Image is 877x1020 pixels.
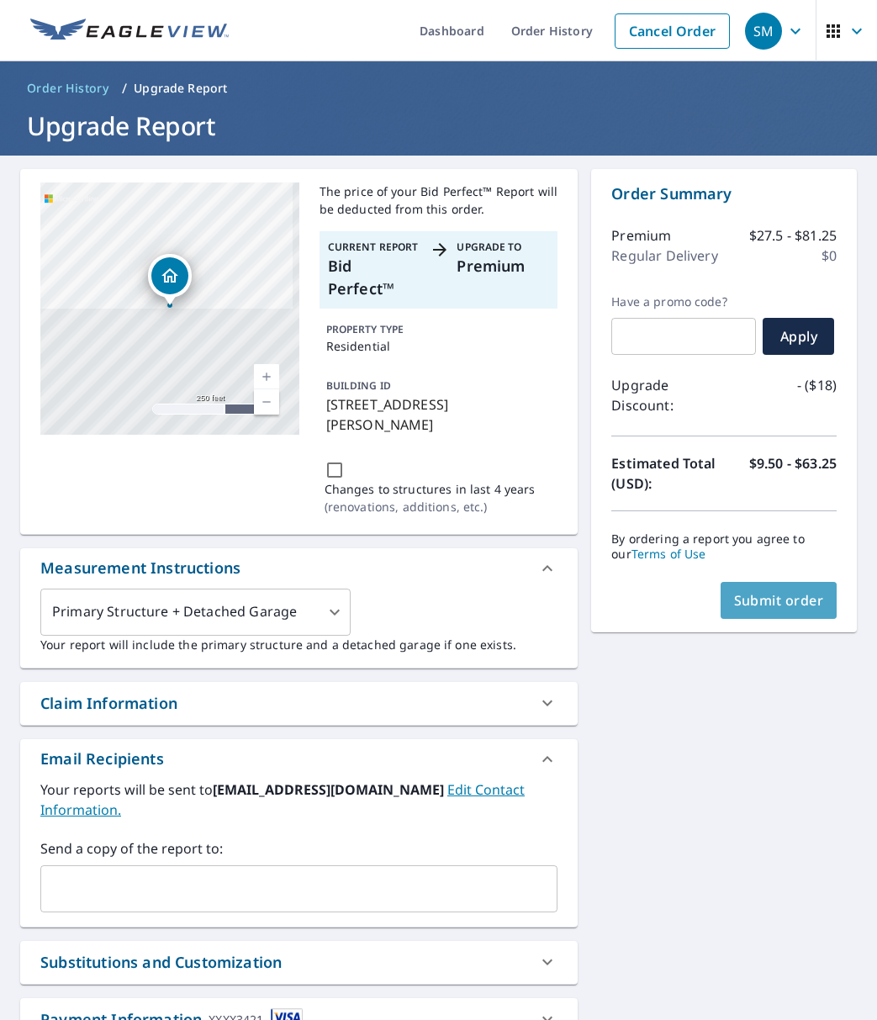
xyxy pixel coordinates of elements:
[611,453,724,494] p: Estimated Total (USD):
[40,636,557,653] p: Your report will include the primary structure and a detached garage if one exists.
[20,108,857,143] h1: Upgrade Report
[797,375,837,415] p: - ($18)
[611,294,756,309] label: Have a promo code?
[213,780,447,799] b: [EMAIL_ADDRESS][DOMAIN_NAME]
[20,941,578,984] div: Substitutions and Customization
[749,225,837,246] p: $27.5 - $81.25
[27,80,108,97] span: Order History
[734,591,824,610] span: Submit order
[822,246,837,266] p: $0
[326,337,552,355] p: Residential
[40,780,557,820] label: Your reports will be sent to
[457,240,549,255] p: Upgrade To
[20,548,578,589] div: Measurement Instructions
[328,240,420,255] p: Current Report
[30,18,229,44] img: EV Logo
[763,318,834,355] button: Apply
[776,327,821,346] span: Apply
[326,378,391,393] p: BUILDING ID
[254,364,279,389] a: Current Level 17, Zoom In
[325,498,536,515] p: ( renovations, additions, etc. )
[745,13,782,50] div: SM
[615,13,730,49] a: Cancel Order
[457,255,549,277] p: Premium
[40,589,351,636] div: Primary Structure + Detached Garage
[611,225,671,246] p: Premium
[320,182,558,218] p: The price of your Bid Perfect™ Report will be deducted from this order.
[148,254,192,306] div: Dropped pin, building 1, Residential property, 127 W Kibler St Bluffton, OH 45817
[122,78,127,98] li: /
[20,75,857,102] nav: breadcrumb
[326,322,552,337] p: PROPERTY TYPE
[40,780,525,819] a: EditContactInfo
[611,531,837,562] p: By ordering a report you agree to our
[611,375,724,415] p: Upgrade Discount:
[40,557,240,579] div: Measurement Instructions
[611,246,717,266] p: Regular Delivery
[631,546,706,562] a: Terms of Use
[40,748,164,770] div: Email Recipients
[20,75,115,102] a: Order History
[254,389,279,415] a: Current Level 17, Zoom Out
[20,682,578,725] div: Claim Information
[40,951,282,974] div: Substitutions and Customization
[20,739,578,780] div: Email Recipients
[749,453,837,494] p: $9.50 - $63.25
[328,255,420,300] p: Bid Perfect™
[134,80,227,97] p: Upgrade Report
[325,480,536,498] p: Changes to structures in last 4 years
[326,394,552,435] p: [STREET_ADDRESS][PERSON_NAME]
[40,838,557,859] label: Send a copy of the report to:
[40,692,177,715] div: Claim Information
[611,182,837,205] p: Order Summary
[721,582,837,619] button: Submit order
